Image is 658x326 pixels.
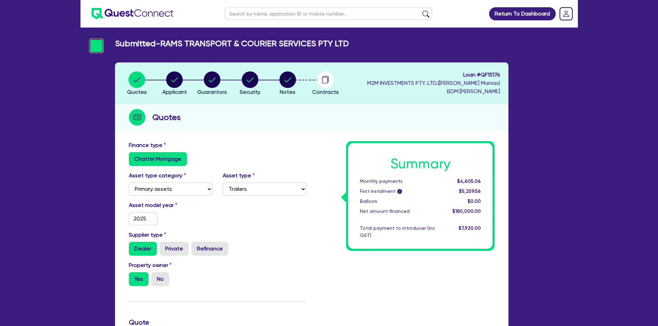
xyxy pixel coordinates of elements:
span: $5,259.56 [459,188,481,194]
button: Security [239,71,261,97]
h2: Quotes [152,111,181,124]
span: Applicant [162,89,187,95]
button: Applicant [162,71,187,97]
div: Net amount financed [355,208,442,215]
label: Asset type category [129,171,186,180]
span: BDM: [PERSON_NAME] [367,87,500,96]
span: Guarantors [197,89,227,95]
label: Private [160,242,189,256]
span: $7,920.00 [459,225,481,231]
div: First instalment [355,188,442,195]
img: quest-connect-logo-blue [92,8,173,19]
span: $4,605.06 [457,178,481,184]
button: Notes [279,71,296,97]
label: Yes [129,272,149,286]
label: Supplier type [129,231,166,239]
a: Return To Dashboard [489,7,556,20]
span: M2M INVESTMENTS PTY. LTD. ( [PERSON_NAME] Manias ) [367,80,500,86]
img: step-icon [129,109,145,126]
label: Asset model year [124,201,218,209]
label: Dealer [129,242,157,256]
div: Balloon [355,198,442,205]
h1: Summary [360,156,481,172]
span: Security [240,89,260,95]
button: Contracts [312,71,339,97]
label: Asset type [223,171,255,180]
label: Refinance [191,242,228,256]
span: $0.00 [468,198,481,204]
label: Chattel Mortgage [129,152,187,166]
label: Property owner [129,261,172,269]
span: Contracts [312,89,339,95]
input: Search by name, application ID or mobile number... [225,8,432,20]
h2: Submitted - RAMS TRANSPORT & COURIER SERVICES PTY LTD [115,39,349,49]
button: Quotes [127,71,147,97]
div: Total payment to introducer (inc GST) [355,225,442,239]
button: Guarantors [197,71,227,97]
div: Monthly payments [355,178,442,185]
span: $180,000.00 [452,208,481,214]
label: Finance type [129,141,166,149]
label: No [151,272,169,286]
span: Loan # QF15176 [367,71,500,79]
img: icon-menu-open [90,39,103,52]
span: Quotes [127,89,147,95]
span: i [397,189,402,194]
a: Dropdown toggle [557,5,575,23]
span: Notes [280,89,295,95]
